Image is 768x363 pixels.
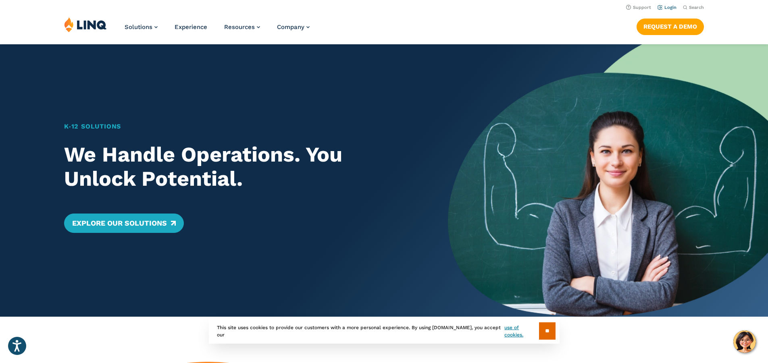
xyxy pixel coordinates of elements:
[64,143,417,191] h2: We Handle Operations. You Unlock Potential.
[504,324,539,338] a: use of cookies.
[125,17,310,44] nav: Primary Navigation
[224,23,260,31] a: Resources
[64,17,107,32] img: LINQ | K‑12 Software
[733,330,756,353] button: Hello, have a question? Let’s chat.
[277,23,310,31] a: Company
[658,5,676,10] a: Login
[125,23,152,31] span: Solutions
[689,5,704,10] span: Search
[626,5,651,10] a: Support
[637,19,704,35] a: Request a Demo
[64,122,417,131] h1: K‑12 Solutions
[209,318,560,344] div: This site uses cookies to provide our customers with a more personal experience. By using [DOMAIN...
[224,23,255,31] span: Resources
[64,214,184,233] a: Explore Our Solutions
[637,17,704,35] nav: Button Navigation
[683,4,704,10] button: Open Search Bar
[175,23,207,31] a: Experience
[277,23,304,31] span: Company
[448,44,768,317] img: Home Banner
[125,23,158,31] a: Solutions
